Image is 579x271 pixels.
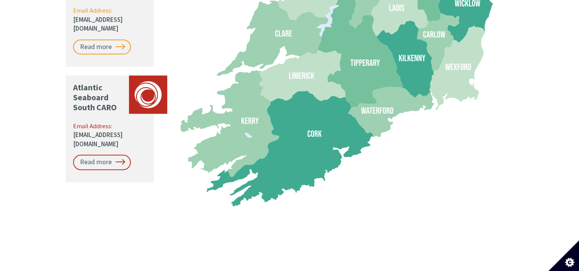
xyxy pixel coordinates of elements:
a: [EMAIL_ADDRESS][DOMAIN_NAME] [73,15,123,33]
a: Read more [73,39,131,55]
a: Read more [73,155,131,170]
a: [EMAIL_ADDRESS][DOMAIN_NAME] [73,131,123,148]
p: Atlantic Seaboard South CARO [73,83,125,113]
p: Email Address: [73,122,148,149]
p: Email Address: [73,6,148,33]
button: Set cookie preferences [548,240,579,271]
